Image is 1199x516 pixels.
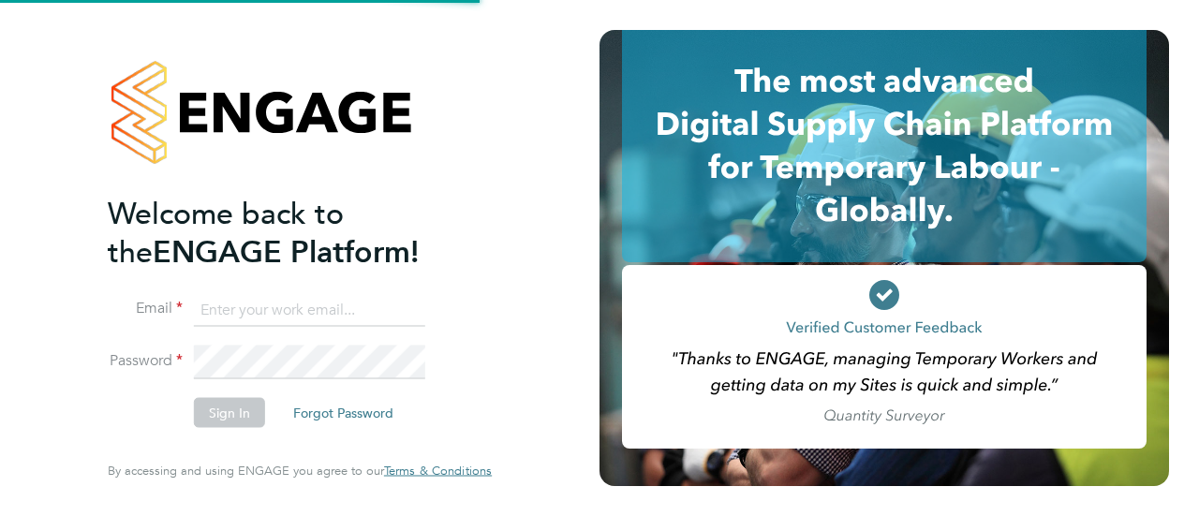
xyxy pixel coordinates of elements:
[384,463,492,479] span: Terms & Conditions
[108,463,492,479] span: By accessing and using ENGAGE you agree to our
[194,398,265,428] button: Sign In
[108,195,344,270] span: Welcome back to the
[384,464,492,479] a: Terms & Conditions
[108,351,183,371] label: Password
[278,398,408,428] button: Forgot Password
[108,299,183,318] label: Email
[194,293,425,327] input: Enter your work email...
[108,194,473,271] h2: ENGAGE Platform!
